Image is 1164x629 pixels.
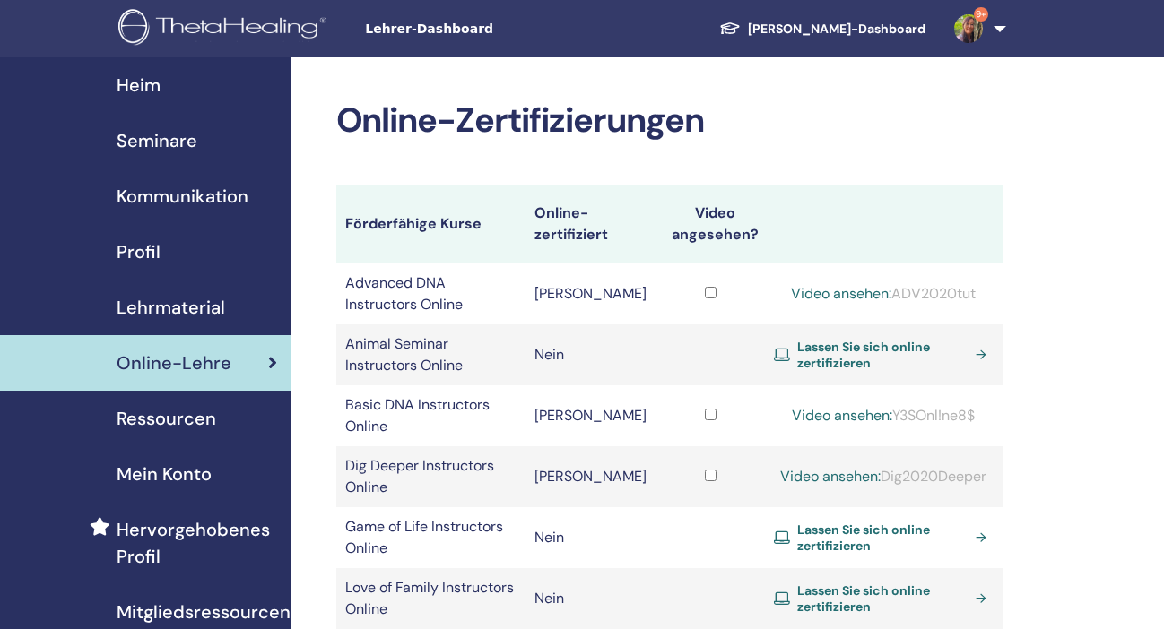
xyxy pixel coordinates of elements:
[774,521,994,554] a: Lassen Sie sich online zertifizieren
[117,183,248,210] span: Kommunikation
[792,406,892,425] a: Video ansehen:
[117,294,225,321] span: Lehrmaterial
[336,100,1003,142] h2: Online-Zertifizierungen
[117,127,197,154] span: Seminare
[336,446,526,507] td: Dig Deeper Instructors Online
[336,507,526,568] td: Game of Life Instructors Online
[526,568,657,629] td: Nein
[657,185,765,263] th: Video angesehen?
[336,185,526,263] th: Förderfähige Kurse
[526,507,657,568] td: Nein
[526,263,657,324] td: [PERSON_NAME]
[774,466,994,487] div: Dig2020Deeper
[336,263,526,324] td: Advanced DNA Instructors Online
[117,72,161,99] span: Heim
[954,14,983,43] img: default.jpg
[526,385,657,446] td: [PERSON_NAME]
[780,467,881,486] a: Video ansehen:
[797,339,969,371] span: Lassen Sie sich online zertifizieren
[336,568,526,629] td: Love of Family Instructors Online
[719,21,741,36] img: graduation-cap-white.svg
[365,20,634,39] span: Lehrer-Dashboard
[705,13,940,46] a: [PERSON_NAME]-Dashboard
[797,521,969,554] span: Lassen Sie sich online zertifizieren
[974,7,988,22] span: 9+
[774,582,994,615] a: Lassen Sie sich online zertifizieren
[336,385,526,446] td: Basic DNA Instructors Online
[117,599,291,625] span: Mitgliedsressourcen
[791,284,891,303] a: Video ansehen:
[774,283,994,305] div: ADV2020tut
[336,324,526,385] td: Animal Seminar Instructors Online
[526,185,657,263] th: Online-zertifiziert
[526,324,657,385] td: Nein
[117,238,161,265] span: Profil
[797,582,969,615] span: Lassen Sie sich online zertifizieren
[774,405,994,427] div: Y3SOnl!ne8$
[774,339,994,371] a: Lassen Sie sich online zertifizieren
[117,349,231,376] span: Online-Lehre
[117,405,216,432] span: Ressourcen
[118,9,333,49] img: logo.png
[526,446,657,507] td: [PERSON_NAME]
[117,516,277,570] span: Hervorgehobenes Profil
[117,461,212,487] span: Mein Konto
